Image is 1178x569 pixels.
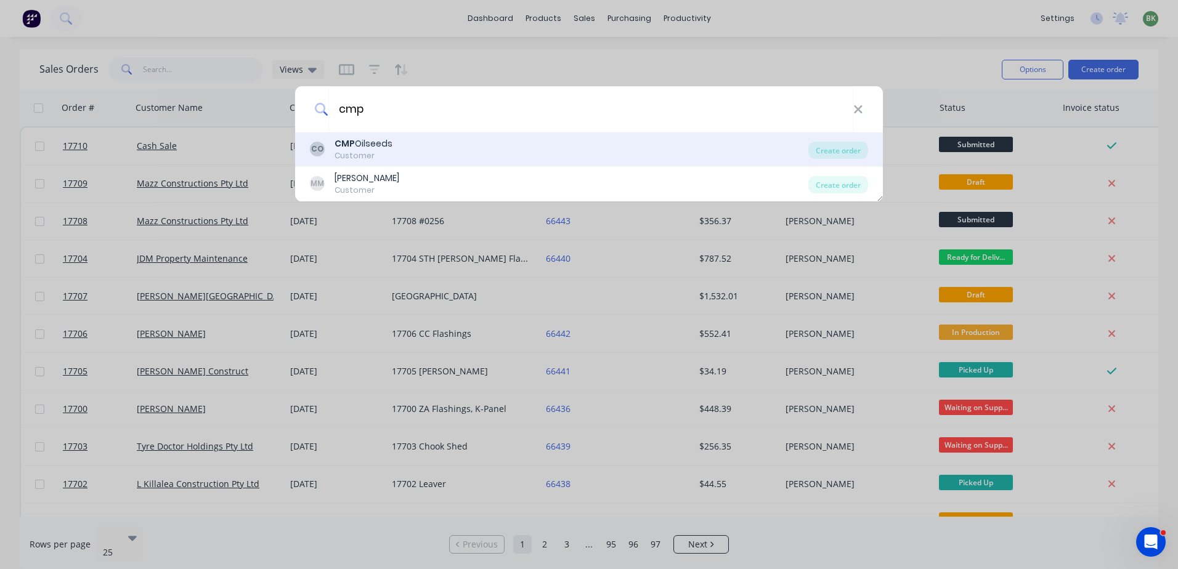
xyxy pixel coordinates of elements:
[310,176,325,191] div: MM
[310,142,325,156] div: CO
[335,172,399,185] div: [PERSON_NAME]
[335,137,355,150] b: CMP
[335,185,399,196] div: Customer
[1136,527,1166,557] iframe: Intercom live chat
[328,86,853,132] input: Enter a customer name to create a new order...
[335,137,392,150] div: Oilseeds
[808,176,868,193] div: Create order
[335,150,392,161] div: Customer
[808,142,868,159] div: Create order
